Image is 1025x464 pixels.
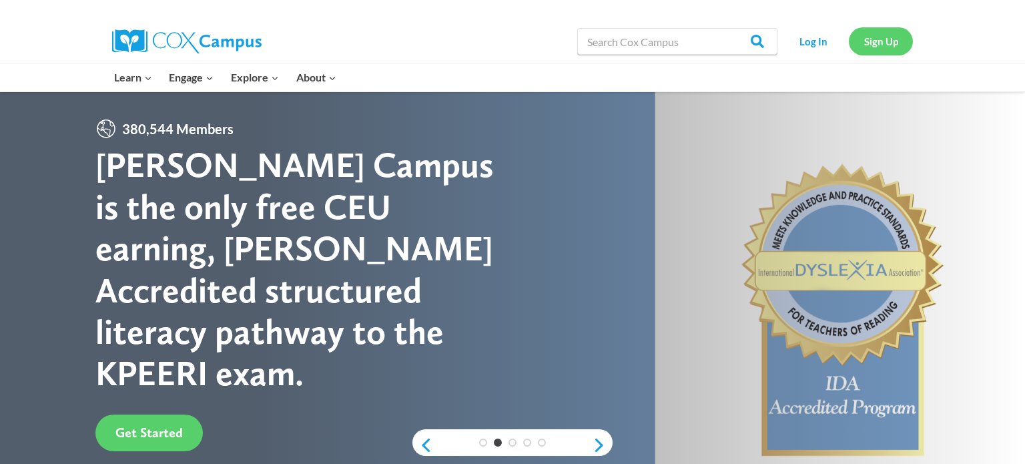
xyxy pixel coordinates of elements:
span: 380,544 Members [117,118,239,140]
button: Child menu of Explore [222,63,288,91]
div: [PERSON_NAME] Campus is the only free CEU earning, [PERSON_NAME] Accredited structured literacy p... [95,144,512,394]
input: Search Cox Campus [577,28,777,55]
a: next [593,437,613,453]
a: 2 [494,439,502,447]
a: Log In [784,27,842,55]
button: Child menu of Learn [105,63,161,91]
a: Get Started [95,415,203,451]
a: 5 [538,439,546,447]
span: Get Started [115,425,183,441]
a: 3 [508,439,517,447]
img: Cox Campus [112,29,262,53]
button: Child menu of About [288,63,345,91]
a: 4 [523,439,531,447]
a: Sign Up [849,27,913,55]
a: previous [412,437,432,453]
nav: Primary Navigation [105,63,344,91]
div: content slider buttons [412,432,613,459]
nav: Secondary Navigation [784,27,913,55]
a: 1 [479,439,487,447]
button: Child menu of Engage [161,63,223,91]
